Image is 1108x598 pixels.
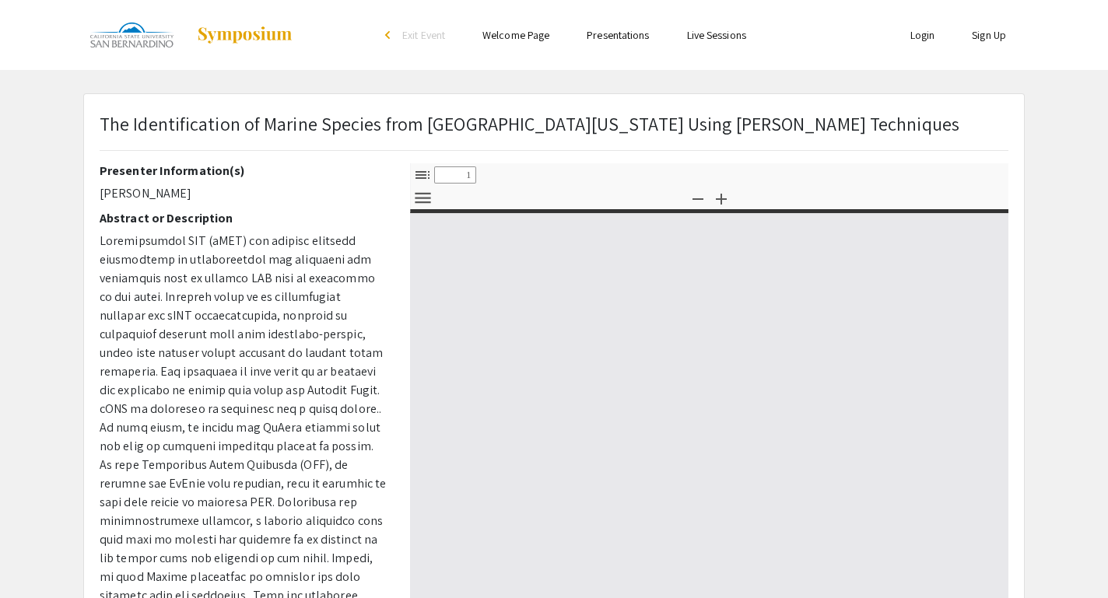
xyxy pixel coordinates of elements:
[196,26,293,44] img: Symposium by ForagerOne
[587,28,649,42] a: Presentations
[100,110,959,138] p: The Identification of Marine Species from [GEOGRAPHIC_DATA][US_STATE] Using [PERSON_NAME] Techniques
[385,30,394,40] div: arrow_back_ios
[100,163,387,178] h2: Presenter Information(s)
[409,164,436,187] button: Toggle Sidebar
[100,211,387,226] h2: Abstract or Description
[100,184,387,203] p: [PERSON_NAME]
[708,187,735,209] button: Zoom In
[409,187,436,209] button: Tools
[687,28,746,42] a: Live Sessions
[910,28,935,42] a: Login
[83,16,181,54] img: CSUSB Research Week 2025
[972,28,1006,42] a: Sign Up
[434,166,476,184] input: Page
[402,28,445,42] span: Exit Event
[482,28,549,42] a: Welcome Page
[685,187,711,209] button: Zoom Out
[83,16,293,54] a: CSUSB Research Week 2025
